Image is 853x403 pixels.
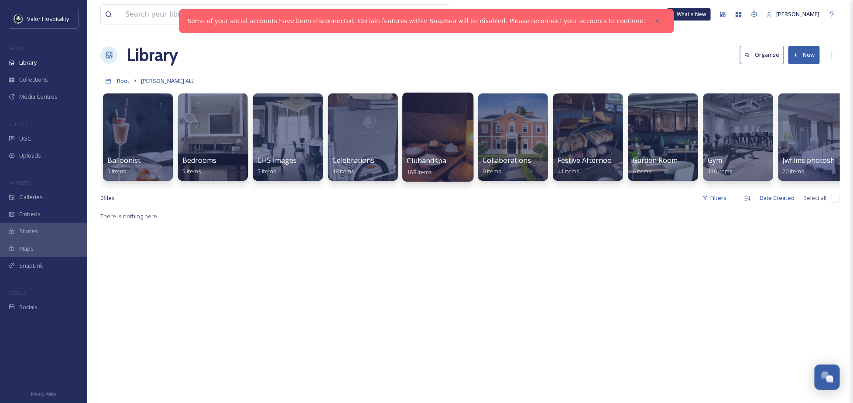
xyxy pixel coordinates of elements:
span: MEDIA [9,45,24,52]
span: Festive Afternoon Tea [558,155,630,165]
a: [PERSON_NAME] ALL [141,76,194,86]
span: Gym [708,155,722,165]
a: [PERSON_NAME] [762,6,824,23]
span: Privacy Policy [31,391,56,397]
span: 0 file s [100,194,115,202]
a: Festive Afternoon Tea41 items [558,156,630,175]
span: 0 items [483,167,501,175]
span: Valor Hospitality [27,15,69,23]
span: 41 items [558,167,579,175]
a: Garden Room6 items [633,156,678,175]
img: images [14,14,23,23]
a: CHS Images5 items [257,156,297,175]
span: 18 items [332,167,354,175]
span: [PERSON_NAME] [777,10,820,18]
span: Library [19,59,37,67]
span: 6 items [633,167,651,175]
span: [PERSON_NAME] ALL [141,77,194,85]
a: Organise [740,46,788,64]
span: Bedrooms [182,155,216,165]
span: Celebrations [332,155,374,165]
div: Date Created [755,189,799,207]
span: SOCIALS [9,289,26,296]
span: CHS Images [257,155,297,165]
span: UGC [19,134,31,143]
a: Balloonist5 items [107,156,140,175]
span: Media Centres [19,93,58,101]
span: Garden Room [633,155,678,165]
button: Organise [740,46,784,64]
button: Open Chat [815,365,840,390]
button: New [788,46,820,64]
span: Jwfilms photoshoot [783,155,846,165]
div: Filters [698,189,731,207]
span: 5 items [182,167,201,175]
a: Library [127,42,178,68]
a: Clubandspa168 items [407,157,447,176]
a: View all files [394,6,445,23]
span: Uploads [19,152,41,160]
span: WIDGETS [9,179,29,186]
span: 168 items [407,168,432,176]
a: Jwfilms photoshoot20 items [783,156,846,175]
span: 5 items [107,167,126,175]
a: Root [117,76,130,86]
a: Celebrations18 items [332,156,374,175]
span: Clubandspa [407,156,447,165]
span: Collections [19,76,48,84]
a: Collaborations0 items [483,156,531,175]
span: Root [117,77,130,85]
a: What's New [667,8,711,21]
span: Balloonist [107,155,140,165]
span: There is nothing here. [100,212,158,220]
span: Stories [19,227,38,235]
span: 5 items [257,167,276,175]
span: Socials [19,303,38,311]
a: Gym130 items [708,156,733,175]
a: Privacy Policy [31,388,56,399]
span: Select all [804,194,827,202]
span: Maps [19,245,34,253]
span: Galleries [19,193,43,201]
span: Embeds [19,210,41,218]
span: 20 items [783,167,805,175]
a: Bedrooms5 items [182,156,216,175]
span: 130 items [708,167,733,175]
a: Some of your social accounts have been disconnected. Certain features within SnapSea will be disa... [188,17,646,26]
span: COLLECT [9,121,27,127]
input: Search your library [121,5,362,24]
span: Collaborations [483,155,531,165]
span: SnapLink [19,262,43,270]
